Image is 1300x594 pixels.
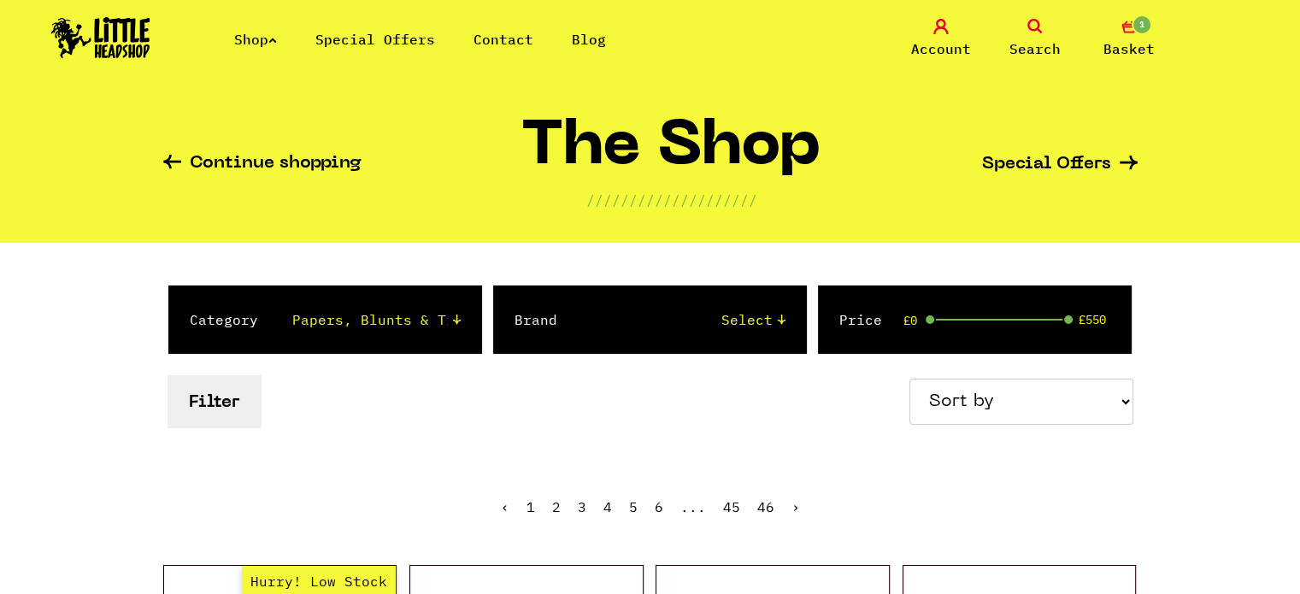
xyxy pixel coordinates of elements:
[1009,38,1061,59] span: Search
[190,309,258,330] label: Category
[757,498,774,515] a: 46
[474,31,533,48] a: Contact
[903,314,917,327] span: £0
[521,119,821,190] h1: The Shop
[578,498,586,515] a: 3
[629,498,638,515] span: 5
[501,498,509,515] a: « Previous
[315,31,435,48] a: Special Offers
[572,31,606,48] a: Blog
[1079,313,1106,326] span: £550
[552,498,561,515] a: 2
[163,155,362,174] a: Continue shopping
[51,17,150,58] img: Little Head Shop Logo
[839,309,882,330] label: Price
[1132,15,1152,35] span: 1
[1086,19,1172,59] a: 1 Basket
[655,498,663,515] a: 6
[982,156,1138,173] a: Special Offers
[680,498,706,515] span: ...
[723,498,740,515] a: 45
[911,38,971,59] span: Account
[603,498,612,515] a: 4
[526,498,535,515] a: 1
[234,31,277,48] a: Shop
[791,498,800,515] a: Next »
[168,375,261,427] button: Filter
[992,19,1078,59] a: Search
[1103,38,1155,59] span: Basket
[586,190,757,210] p: ////////////////////
[515,309,557,330] label: Brand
